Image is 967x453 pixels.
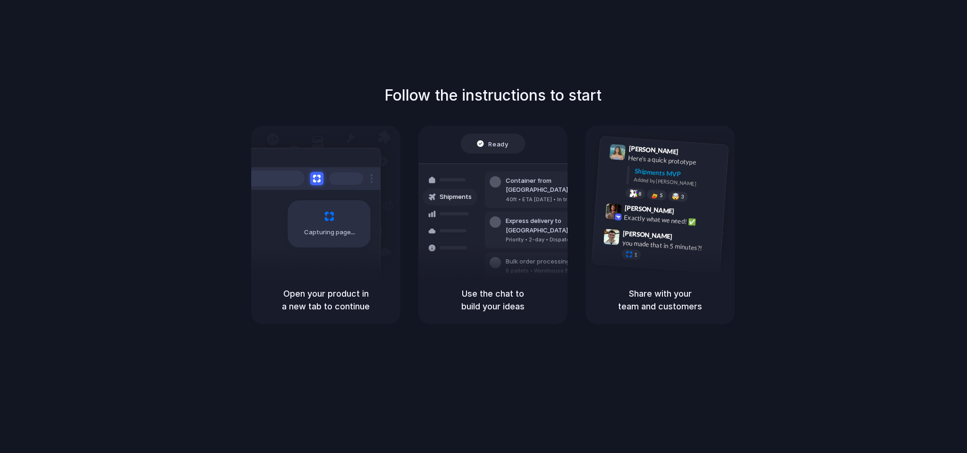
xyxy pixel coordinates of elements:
span: 5 [660,192,663,197]
span: Shipments [440,192,472,202]
span: 8 [638,191,642,196]
span: 9:41 AM [681,147,701,159]
div: Container from [GEOGRAPHIC_DATA] [506,176,608,195]
span: Ready [489,139,509,148]
div: Priority • 2-day • Dispatched [506,236,608,244]
div: you made that in 5 minutes?! [622,238,716,254]
div: 🤯 [672,193,680,200]
span: [PERSON_NAME] [628,143,679,157]
div: Added by [PERSON_NAME] [634,175,721,189]
span: Capturing page [304,228,356,237]
span: 9:42 AM [677,207,696,218]
div: Bulk order processing [506,257,594,266]
span: 1 [634,252,637,257]
h1: Follow the instructions to start [384,84,602,107]
h5: Use the chat to build your ideas [430,287,556,313]
span: 9:47 AM [675,232,695,244]
div: Exactly what we need! ✅ [624,212,718,228]
h5: Open your product in a new tab to continue [263,287,389,313]
div: 8 pallets • Warehouse B • Packed [506,267,594,275]
div: Here's a quick prototype [628,153,722,169]
h5: Share with your team and customers [597,287,723,313]
div: Shipments MVP [634,166,721,181]
div: Express delivery to [GEOGRAPHIC_DATA] [506,216,608,235]
span: [PERSON_NAME] [623,228,673,241]
div: 40ft • ETA [DATE] • In transit [506,196,608,204]
span: 3 [681,194,684,199]
span: [PERSON_NAME] [624,202,674,216]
